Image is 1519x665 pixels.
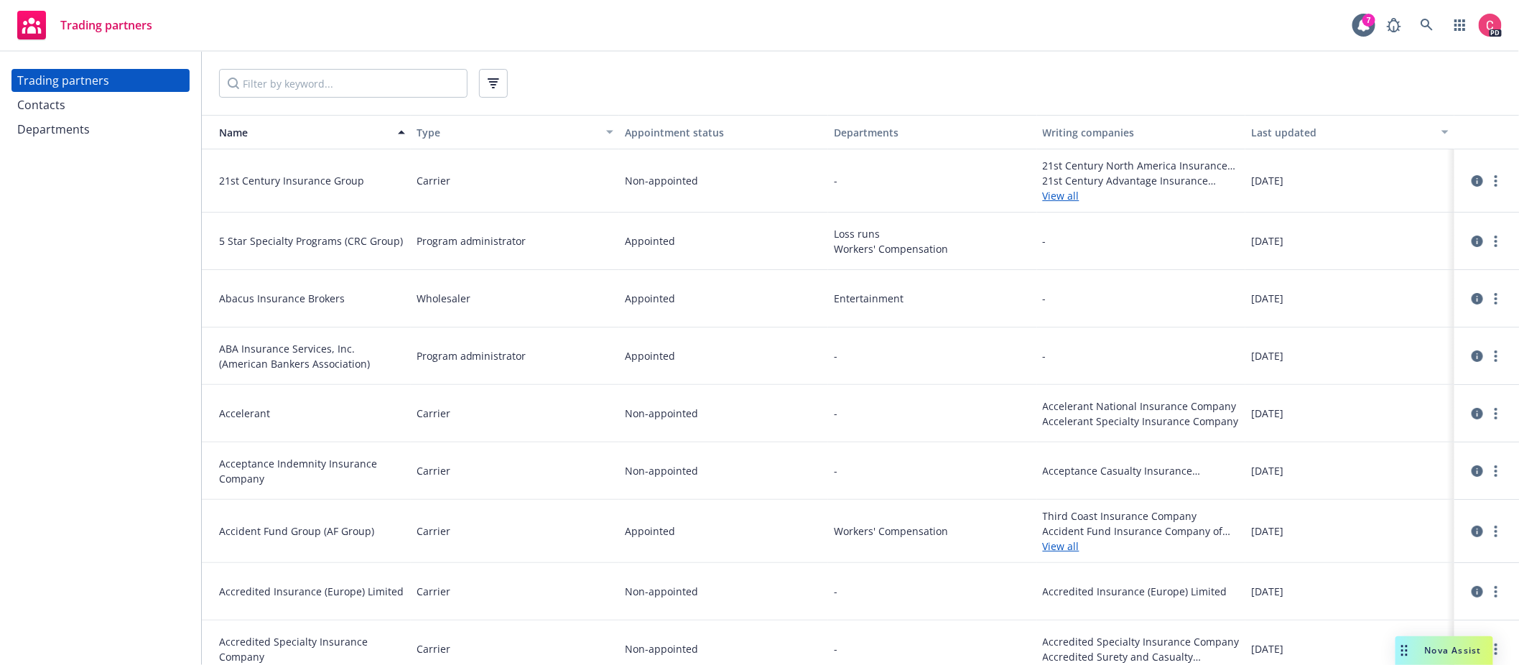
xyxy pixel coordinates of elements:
[1043,173,1240,188] span: 21st Century Advantage Insurance Company
[17,118,90,141] div: Departments
[1487,233,1505,250] a: more
[1043,188,1240,203] a: View all
[1251,348,1283,363] span: [DATE]
[619,115,828,149] button: Appointment status
[1487,348,1505,365] a: more
[834,125,1031,140] div: Departments
[834,226,1031,241] span: Loss runs
[625,463,698,478] span: Non-appointed
[834,524,1031,539] span: Workers' Compensation
[834,406,837,421] span: -
[834,291,1031,306] span: Entertainment
[1251,641,1283,656] span: [DATE]
[1251,584,1283,599] span: [DATE]
[11,69,190,92] a: Trading partners
[1037,115,1246,149] button: Writing companies
[625,348,675,363] span: Appointed
[202,115,411,149] button: Name
[219,634,405,664] span: Accredited Specialty Insurance Company
[11,93,190,116] a: Contacts
[1469,348,1486,365] a: circleInformation
[208,125,389,140] div: Name
[417,584,450,599] span: Carrier
[11,5,158,45] a: Trading partners
[219,69,468,98] input: Filter by keyword...
[1251,463,1283,478] span: [DATE]
[417,125,598,140] div: Type
[1043,539,1240,554] a: View all
[625,641,698,656] span: Non-appointed
[417,173,450,188] span: Carrier
[417,291,470,306] span: Wholesaler
[1251,233,1283,248] span: [DATE]
[219,456,405,486] span: Acceptance Indemnity Insurance Company
[1487,641,1505,658] a: more
[1043,291,1046,306] span: -
[625,125,822,140] div: Appointment status
[1043,233,1046,248] span: -
[1469,583,1486,600] a: circleInformation
[828,115,1037,149] button: Departments
[219,524,405,539] span: Accident Fund Group (AF Group)
[417,348,526,363] span: Program administrator
[1362,14,1375,27] div: 7
[17,69,109,92] div: Trading partners
[60,19,152,31] span: Trading partners
[417,406,450,421] span: Carrier
[219,584,405,599] span: Accredited Insurance (Europe) Limited
[1043,584,1240,599] span: Accredited Insurance (Europe) Limited
[1395,636,1493,665] button: Nova Assist
[1479,14,1502,37] img: photo
[1469,462,1486,480] a: circleInformation
[1251,291,1283,306] span: [DATE]
[1043,399,1240,414] span: Accelerant National Insurance Company
[625,233,675,248] span: Appointed
[1043,158,1240,173] span: 21st Century North America Insurance Company
[1395,636,1413,665] div: Drag to move
[834,463,837,478] span: -
[625,173,698,188] span: Non-appointed
[1043,348,1046,363] span: -
[625,406,698,421] span: Non-appointed
[1469,233,1486,250] a: circleInformation
[411,115,620,149] button: Type
[625,584,698,599] span: Non-appointed
[1487,290,1505,307] a: more
[219,291,405,306] span: Abacus Insurance Brokers
[417,641,450,656] span: Carrier
[1413,11,1441,39] a: Search
[1425,644,1482,656] span: Nova Assist
[1043,463,1240,478] span: Acceptance Casualty Insurance Company
[1245,115,1454,149] button: Last updated
[625,524,675,539] span: Appointed
[1043,649,1240,664] span: Accredited Surety and Casualty Company, Inc.
[1487,172,1505,190] a: more
[834,173,837,188] span: -
[417,524,450,539] span: Carrier
[1487,462,1505,480] a: more
[17,93,65,116] div: Contacts
[834,241,1031,256] span: Workers' Compensation
[1446,11,1474,39] a: Switch app
[1487,405,1505,422] a: more
[1487,583,1505,600] a: more
[1487,523,1505,540] a: more
[1251,406,1283,421] span: [DATE]
[11,118,190,141] a: Departments
[1251,125,1433,140] div: Last updated
[1380,11,1408,39] a: Report a Bug
[834,348,837,363] span: -
[834,584,837,599] span: -
[1469,290,1486,307] a: circleInformation
[1251,524,1283,539] span: [DATE]
[1469,523,1486,540] a: circleInformation
[625,291,675,306] span: Appointed
[1043,634,1240,649] span: Accredited Specialty Insurance Company
[1043,508,1240,524] span: Third Coast Insurance Company
[1043,414,1240,429] span: Accelerant Specialty Insurance Company
[219,341,405,371] span: ABA Insurance Services, Inc. (American Bankers Association)
[417,463,450,478] span: Carrier
[1469,172,1486,190] a: circleInformation
[219,173,405,188] span: 21st Century Insurance Group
